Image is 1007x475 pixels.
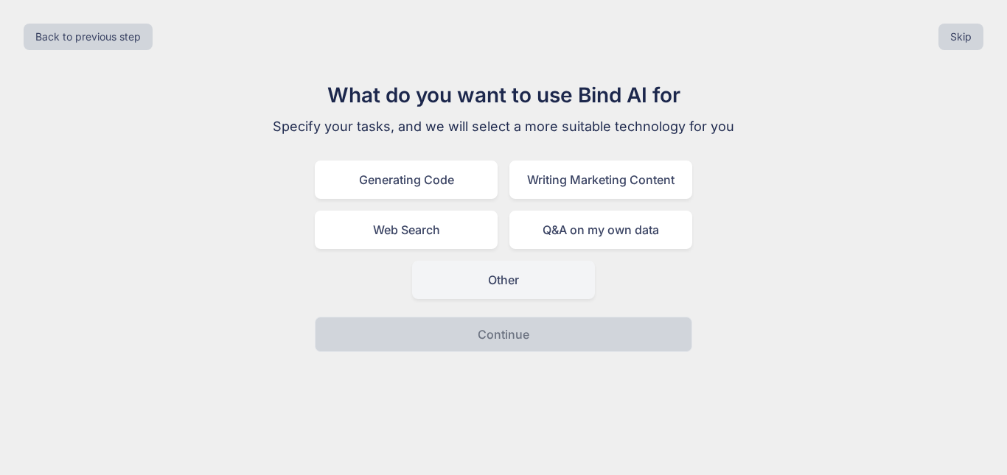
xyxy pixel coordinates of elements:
div: Writing Marketing Content [509,161,692,199]
div: Web Search [315,211,498,249]
p: Specify your tasks, and we will select a more suitable technology for you [256,116,751,137]
h1: What do you want to use Bind AI for [256,80,751,110]
button: Skip [938,24,983,50]
p: Continue [478,326,529,343]
button: Continue [315,317,692,352]
div: Generating Code [315,161,498,199]
button: Back to previous step [24,24,153,50]
div: Q&A on my own data [509,211,692,249]
div: Other [412,261,595,299]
